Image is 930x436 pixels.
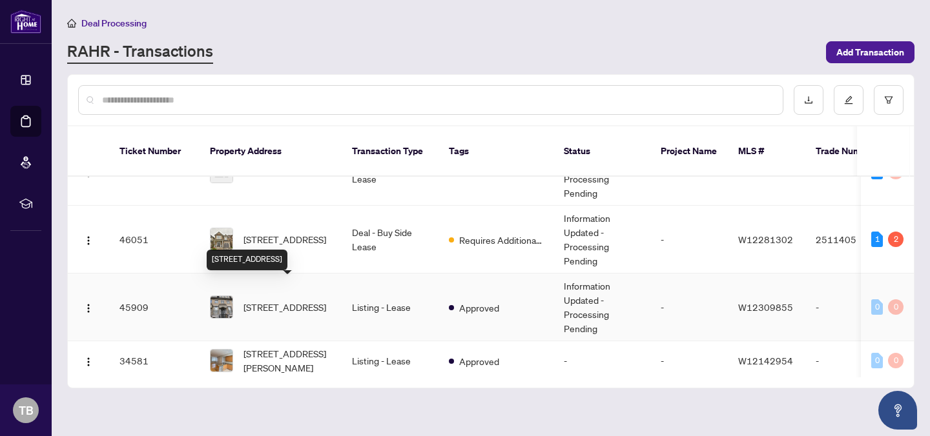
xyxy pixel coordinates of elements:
span: [STREET_ADDRESS] [243,300,326,314]
span: TB [19,401,34,419]
td: - [650,273,728,341]
img: thumbnail-img [211,228,232,250]
td: Information Updated - Processing Pending [553,273,650,341]
span: W12281302 [738,233,793,245]
th: MLS # [728,126,805,177]
img: Logo [83,303,94,313]
span: W12309855 [738,301,793,313]
td: 45909 [109,273,200,341]
div: 0 [888,299,904,315]
th: Status [553,126,650,177]
button: filter [874,85,904,115]
img: Logo [83,357,94,367]
button: Logo [78,229,99,250]
img: Logo [83,235,94,246]
td: 46051 [109,206,200,273]
td: Information Updated - Processing Pending [553,206,650,273]
td: - [805,273,896,341]
th: Trade Number [805,126,896,177]
img: thumbnail-img [211,296,232,318]
td: - [553,341,650,381]
th: Tags [439,126,553,177]
span: filter [884,95,893,104]
th: Transaction Type [342,126,439,177]
img: logo [10,10,41,34]
span: home [67,19,76,28]
span: download [804,95,813,104]
span: Approved [459,301,499,315]
button: edit [834,85,863,115]
td: Listing - Lease [342,273,439,341]
button: Logo [78,297,99,317]
span: [STREET_ADDRESS][PERSON_NAME] [243,346,331,375]
span: W12142954 [738,355,793,366]
td: 34581 [109,341,200,381]
button: Logo [78,350,99,371]
button: Open asap [878,391,917,430]
td: Listing - Lease [342,341,439,381]
td: Deal - Buy Side Lease [342,206,439,273]
button: Add Transaction [826,41,914,63]
th: Property Address [200,126,342,177]
th: Ticket Number [109,126,200,177]
span: Requires Additional Docs [459,233,543,247]
div: 0 [888,353,904,368]
th: Project Name [650,126,728,177]
span: Deal Processing [81,17,147,29]
img: thumbnail-img [211,350,232,372]
span: Approved [459,354,499,368]
td: 2511405 [805,206,896,273]
div: [STREET_ADDRESS] [207,250,287,270]
div: 1 [871,232,883,247]
button: download [794,85,823,115]
td: - [650,341,728,381]
div: 0 [871,353,883,368]
span: edit [844,95,853,104]
a: RAHR - Transactions [67,41,213,64]
span: [STREET_ADDRESS] [243,232,326,246]
td: - [805,341,896,381]
span: Add Transaction [836,42,904,63]
div: 0 [871,299,883,315]
td: - [650,206,728,273]
div: 2 [888,232,904,247]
